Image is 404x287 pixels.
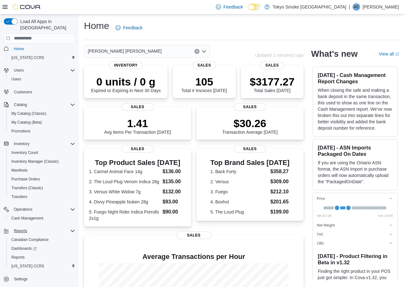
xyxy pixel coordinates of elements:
span: Inventory [109,61,143,69]
span: Users [11,77,21,82]
button: Transfers (Classic) [6,184,78,192]
dt: 3. Versus White Widow 7g [89,189,160,195]
span: Promotions [9,127,75,135]
button: Reports [11,227,30,235]
span: Canadian Compliance [9,236,75,243]
button: Inventory Manager (Classic) [6,157,78,166]
button: Canadian Compliance [6,235,78,244]
span: Manifests [11,168,27,173]
span: Feedback [223,4,243,10]
dd: $132.00 [163,188,186,196]
p: $3177.27 [250,75,294,88]
button: Operations [11,206,35,213]
button: Home [1,44,78,53]
a: Inventory Count [9,149,41,156]
span: Catalog [11,101,75,108]
div: Total # Invoices [DATE] [181,75,227,93]
a: View allExternal link [379,51,399,56]
span: [US_STATE] CCRS [11,264,44,269]
dd: $201.65 [270,198,289,206]
span: Sales [193,61,216,69]
span: Transfers (Classic) [9,184,75,192]
a: Customers [11,88,35,96]
span: Washington CCRS [9,262,75,270]
svg: External link [395,52,399,56]
span: Purchase Orders [9,175,75,183]
button: Clear input [194,49,199,54]
span: Operations [11,206,75,213]
span: Settings [11,275,75,283]
div: Angela Cain [353,3,360,11]
a: Dashboards [6,244,78,253]
p: 0 units / 0 g [91,75,161,88]
p: [PERSON_NAME] [363,3,399,11]
span: Manifests [9,167,75,174]
a: My Catalog (Beta) [9,119,45,126]
h3: [DATE] - ASN Imports Packaged On Dates [318,144,392,157]
span: My Catalog (Beta) [11,120,42,125]
dt: 2. Versus [210,179,268,185]
span: [US_STATE] CCRS [11,55,44,60]
span: AC [354,3,359,11]
div: Total Sales [DATE] [250,75,294,93]
p: | [349,3,350,11]
a: Inventory Manager (Classic) [9,158,61,165]
h1: Home [84,20,109,32]
a: Canadian Compliance [9,236,51,243]
span: Transfers [9,193,75,201]
dd: $135.00 [163,178,186,185]
button: [US_STATE] CCRS [6,262,78,271]
dd: $93.00 [163,198,186,206]
span: Sales [122,103,154,111]
button: Users [1,66,78,75]
span: Promotions [11,129,31,134]
dt: 2. The Loud Plug Venom Indica 28g [89,179,160,185]
button: Users [6,75,78,84]
span: Cash Management [9,214,75,222]
dd: $358.27 [270,168,289,175]
dt: 4. Boxhot [210,199,268,205]
a: Users [9,75,24,83]
span: Settings [14,277,27,282]
a: Transfers [9,193,30,201]
span: Inventory Manager (Classic) [11,159,59,164]
span: Users [11,67,75,74]
span: Inventory Count [11,150,38,155]
p: $30.26 [222,117,278,130]
span: My Catalog (Classic) [11,111,46,116]
a: [US_STATE] CCRS [9,262,47,270]
button: Transfers [6,192,78,201]
h3: [DATE] - Product Filtering in Beta in v1.32 [318,253,392,266]
span: Transfers (Classic) [11,185,43,190]
h2: What's new [311,49,358,59]
span: Users [9,75,75,83]
dt: 1. Back Forty [210,168,268,175]
p: Tokyo Smoke [GEOGRAPHIC_DATA] [273,3,347,11]
input: Dark Mode [248,4,261,10]
button: Settings [1,274,78,284]
span: Sales [122,145,154,153]
a: Transfers (Classic) [9,184,45,192]
a: Feedback [213,1,245,13]
dd: $136.00 [163,168,186,175]
span: Reports [11,255,25,260]
a: Purchase Orders [9,175,43,183]
a: Cash Management [9,214,46,222]
button: [US_STATE] CCRS [6,53,78,62]
button: Inventory Count [6,148,78,157]
button: Cash Management [6,214,78,223]
a: [US_STATE] CCRS [9,54,47,61]
span: Purchase Orders [11,177,40,182]
button: Customers [1,87,78,97]
a: Feedback [113,21,145,34]
span: Washington CCRS [9,54,75,61]
span: Reports [9,254,75,261]
button: Manifests [6,166,78,175]
div: Transaction Average [DATE] [222,117,278,135]
a: My Catalog (Classic) [9,110,49,117]
button: Open list of options [201,49,206,54]
a: Settings [11,275,30,283]
h3: Top Brand Sales [DATE] [210,159,289,167]
a: Manifests [9,167,30,174]
p: Updated 1 minute(s) ago [255,53,304,58]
